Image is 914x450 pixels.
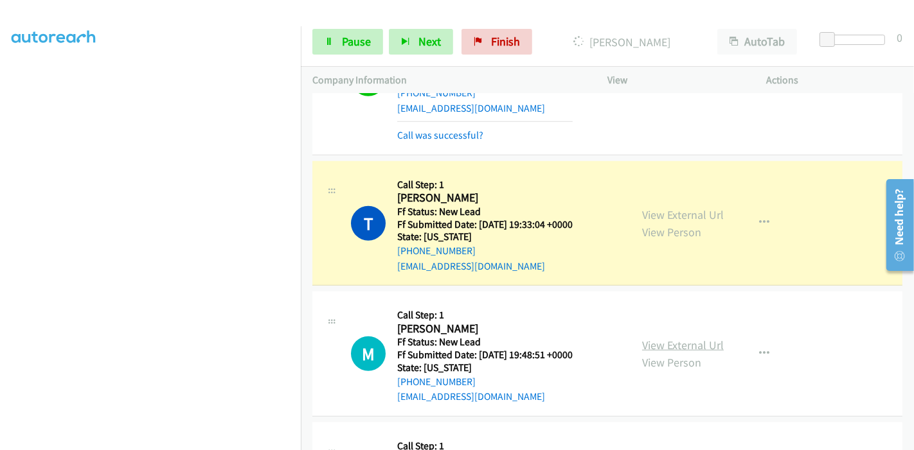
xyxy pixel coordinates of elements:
a: [EMAIL_ADDRESS][DOMAIN_NAME] [397,260,545,272]
a: [EMAIL_ADDRESS][DOMAIN_NAME] [397,390,545,402]
p: View [607,73,744,88]
h5: Ff Submitted Date: [DATE] 19:33:04 +0000 [397,218,573,231]
a: Finish [461,29,532,55]
span: Finish [491,34,520,49]
a: Call was successful? [397,129,483,141]
h2: [PERSON_NAME] [397,322,573,336]
h1: T [351,206,386,241]
h2: [PERSON_NAME] [397,191,573,205]
a: View Person [642,225,701,239]
h5: State: [US_STATE] [397,230,573,243]
button: Next [389,29,453,55]
p: Company Information [312,73,584,88]
h5: Call Step: 1 [397,178,573,191]
h5: State: [US_STATE] [397,361,573,374]
a: [PHONE_NUMBER] [397,245,476,257]
span: Next [418,34,441,49]
button: AutoTab [717,29,797,55]
span: Pause [342,34,371,49]
p: [PERSON_NAME] [550,33,694,51]
a: Pause [312,29,383,55]
a: [PHONE_NUMBER] [397,87,476,99]
h5: Call Step: 1 [397,309,573,322]
a: View Person [642,355,701,370]
a: [PHONE_NUMBER] [397,376,476,388]
div: 0 [897,29,902,46]
h5: Ff Status: New Lead [397,336,573,349]
h1: M [351,336,386,371]
a: View External Url [642,207,724,222]
a: View External Url [642,338,724,352]
a: View Person [642,80,701,95]
p: Actions [767,73,903,88]
div: The call is yet to be attempted [351,336,386,371]
iframe: Resource Center [877,174,914,276]
h5: Ff Status: New Lead [397,205,573,218]
div: Delay between calls (in seconds) [826,35,885,45]
h5: Ff Submitted Date: [DATE] 19:48:51 +0000 [397,349,573,361]
a: [EMAIL_ADDRESS][DOMAIN_NAME] [397,102,545,114]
